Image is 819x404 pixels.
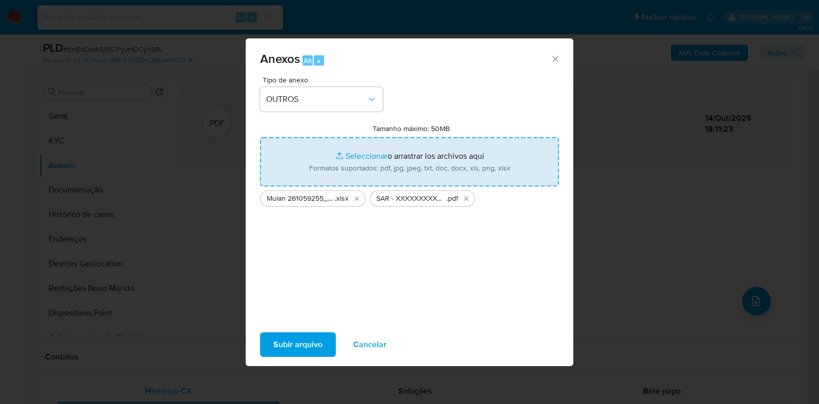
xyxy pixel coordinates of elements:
[353,333,386,356] span: Cancelar
[317,56,320,66] span: a
[460,193,472,205] button: Eliminar SAR - XXXXXXXXXX - CPF 08264901310 - LUIS CANDIDO SANTOS FREIRE (1).pdf
[550,54,559,63] button: Cerrar
[266,94,367,104] span: OUTROS
[260,332,336,357] button: Subir arquivo
[373,124,450,133] label: Tamanho máximo: 50MB
[340,332,400,357] button: Cancelar
[376,194,446,204] span: SAR - XXXXXXXXXX - CPF 08264901310 - [PERSON_NAME] [PERSON_NAME] (1)
[260,186,559,207] ul: Archivos seleccionados
[267,194,335,204] span: Mulan 261059255_2025_10_13_14_34_43
[260,50,300,68] span: Anexos
[263,76,385,83] span: Tipo de anexo
[273,333,322,356] span: Subir arquivo
[446,194,458,204] span: .pdf
[335,194,349,204] span: .xlsx
[260,87,383,112] button: OUTROS
[351,193,363,205] button: Eliminar Mulan 261059255_2025_10_13_14_34_43.xlsx
[304,56,312,66] span: Alt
